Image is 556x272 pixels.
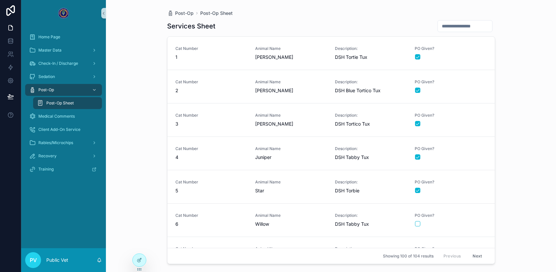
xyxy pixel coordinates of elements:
img: App logo [58,8,69,19]
span: DSH Tortico Tux [335,121,407,127]
a: Medical Comments [25,110,102,122]
a: Sedation [25,71,102,83]
span: Sedation [38,74,55,79]
span: Recovery [38,153,57,159]
a: Cat Number1Animal Name[PERSON_NAME]Description:DSH Tortie TuxPO Given? [167,37,495,70]
span: 4 [175,154,247,161]
a: Cat Number3Animal Name[PERSON_NAME]Description:DSH Tortico TuxPO Given? [167,103,495,136]
a: Cat Number5Animal NameStarDescription:DSH TorbiePO Given? [167,170,495,203]
span: Check-In / Discharge [38,61,78,66]
span: Description: [335,246,407,252]
a: Client Add-On Service [25,124,102,136]
span: Home Page [38,34,60,40]
span: 6 [175,221,247,227]
a: Post-Op Sheet [200,10,233,17]
span: [PERSON_NAME] [255,54,327,60]
span: Cat Number [175,246,247,252]
a: Training [25,163,102,175]
span: PO Given? [415,179,486,185]
h1: Services Sheet [167,21,215,31]
span: Post-Op [175,10,194,17]
div: scrollable content [21,26,106,184]
span: Animal Name [255,79,327,85]
span: Rabies/Microchips [38,140,73,145]
span: PO Given? [415,246,486,252]
span: Cat Number [175,46,247,51]
a: Check-In / Discharge [25,58,102,69]
span: Description: [335,179,407,185]
a: Recovery [25,150,102,162]
span: Master Data [38,48,62,53]
span: Star [255,187,327,194]
span: Description: [335,146,407,151]
span: [PERSON_NAME] [255,121,327,127]
span: PO Given? [415,146,486,151]
span: Medical Comments [38,114,75,119]
span: Cat Number [175,213,247,218]
span: Cat Number [175,113,247,118]
span: 1 [175,54,247,60]
span: 2 [175,87,247,94]
span: Training [38,167,54,172]
a: Master Data [25,44,102,56]
span: Animal Name [255,113,327,118]
a: Rabies/Microchips [25,137,102,149]
span: Description: [335,79,407,85]
span: Juniper [255,154,327,161]
a: Cat Number2Animal Name[PERSON_NAME]Description:DSH Blue Tortico TuxPO Given? [167,70,495,103]
span: Description: [335,113,407,118]
span: Animal Name [255,179,327,185]
span: Showing 100 of 104 results [383,253,434,259]
span: 5 [175,187,247,194]
span: 3 [175,121,247,127]
span: Cat Number [175,179,247,185]
a: Post-Op [25,84,102,96]
span: Post-Op Sheet [46,100,74,106]
span: [PERSON_NAME] [255,87,327,94]
span: Animal Name [255,246,327,252]
span: PO Given? [415,46,486,51]
a: Post-Op Sheet [33,97,102,109]
span: Animal Name [255,213,327,218]
span: PV [30,256,37,264]
span: Description: [335,213,407,218]
span: DSH Blue Tortico Tux [335,87,407,94]
a: Cat Number7Animal Name[PERSON_NAME]Description:DSH TorbicoPO Given? [167,237,495,270]
span: Post-Op [38,87,54,93]
a: Cat Number4Animal NameJuniperDescription:DSH Tabby TuxPO Given? [167,136,495,170]
a: Home Page [25,31,102,43]
button: Next [468,251,486,261]
p: Public Vet [46,257,68,263]
span: PO Given? [415,113,486,118]
span: PO Given? [415,79,486,85]
span: PO Given? [415,213,486,218]
span: Animal Name [255,46,327,51]
span: DSH Tortie Tux [335,54,407,60]
span: DSH Tabby Tux [335,221,407,227]
span: Description: [335,46,407,51]
span: Willow [255,221,327,227]
span: Cat Number [175,79,247,85]
a: Post-Op [167,10,194,17]
span: Cat Number [175,146,247,151]
a: Cat Number6Animal NameWillowDescription:DSH Tabby TuxPO Given? [167,203,495,237]
span: DSH Tabby Tux [335,154,407,161]
span: Animal Name [255,146,327,151]
span: Client Add-On Service [38,127,80,132]
span: DSH Torbie [335,187,407,194]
